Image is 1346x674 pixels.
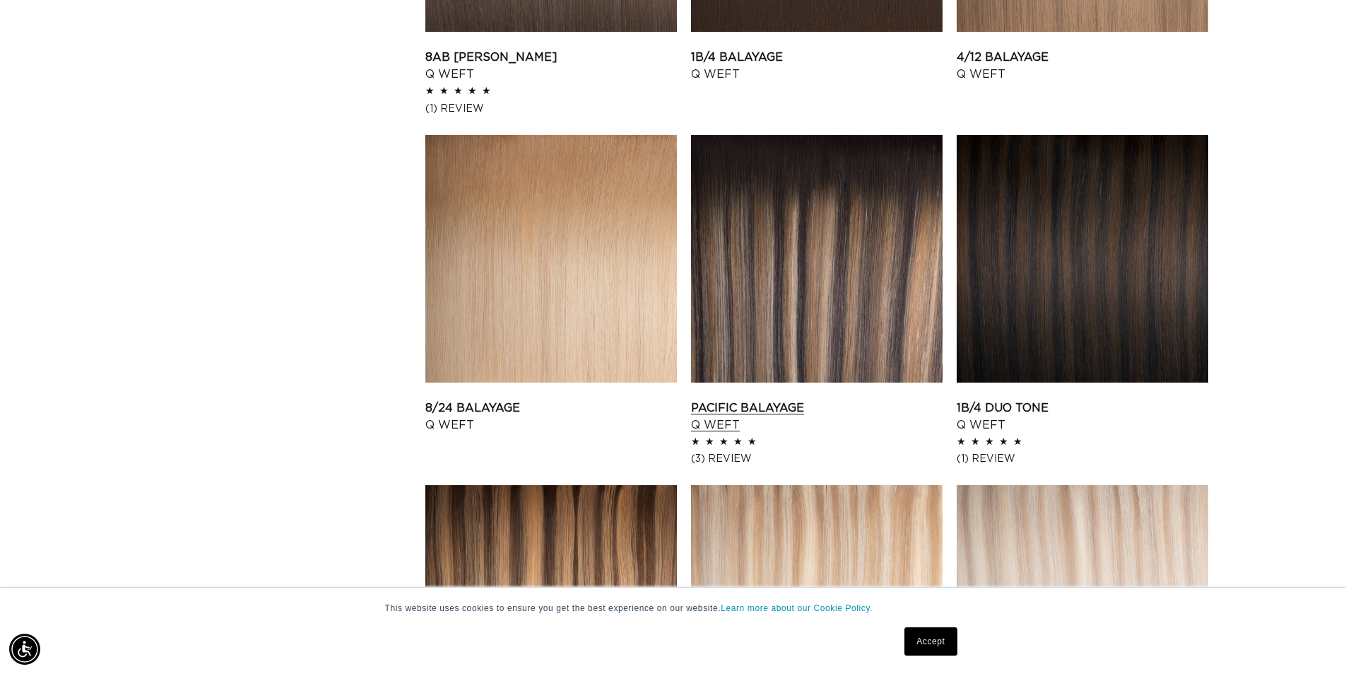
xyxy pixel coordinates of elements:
[691,400,943,434] a: Pacific Balayage Q Weft
[425,49,677,83] a: 8AB [PERSON_NAME] Q Weft
[904,627,957,656] a: Accept
[9,634,40,665] div: Accessibility Menu
[425,400,677,434] a: 8/24 Balayage Q Weft
[957,400,1208,434] a: 1B/4 Duo Tone Q Weft
[721,603,873,613] a: Learn more about our Cookie Policy.
[957,49,1208,83] a: 4/12 Balayage Q Weft
[691,49,943,83] a: 1B/4 Balayage Q Weft
[1275,606,1346,674] iframe: Chat Widget
[385,602,962,615] p: This website uses cookies to ensure you get the best experience on our website.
